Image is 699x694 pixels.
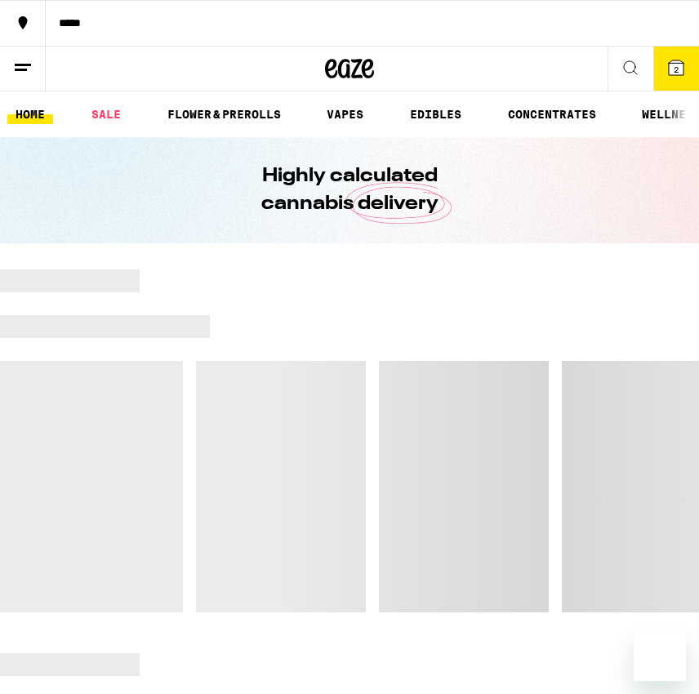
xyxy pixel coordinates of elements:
[402,105,470,124] a: EDIBLES
[215,162,484,218] h1: Highly calculated cannabis delivery
[318,105,372,124] a: VAPES
[634,629,686,681] iframe: Button to launch messaging window
[83,105,129,124] a: SALE
[7,105,53,124] a: HOME
[159,105,289,124] a: FLOWER & PREROLLS
[674,65,679,74] span: 2
[500,105,604,124] a: CONCENTRATES
[653,47,699,91] button: 2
